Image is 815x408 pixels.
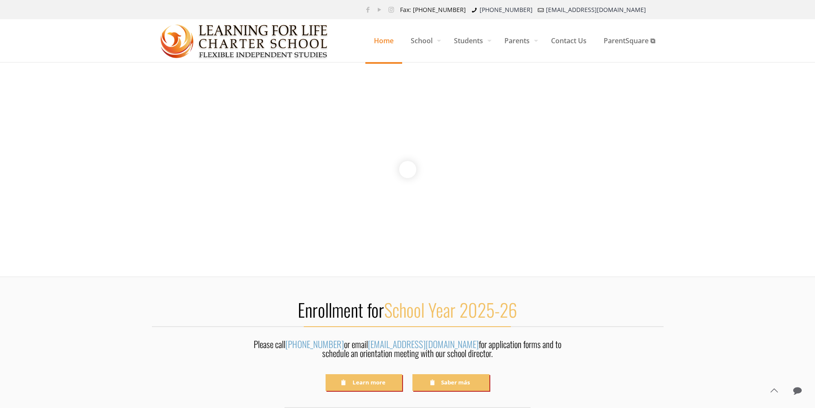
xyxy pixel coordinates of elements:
[368,337,479,351] a: [EMAIL_ADDRESS][DOMAIN_NAME]
[402,28,445,54] span: School
[364,5,373,14] a: Facebook icon
[412,374,489,391] a: Saber más
[245,340,571,362] div: Please call or email for application forms and to schedule an orientation meeting with our school...
[445,28,496,54] span: Students
[365,19,402,62] a: Home
[537,6,545,14] i: mail
[496,28,542,54] span: Parents
[387,5,396,14] a: Instagram icon
[160,20,329,63] img: Home
[546,6,646,14] a: [EMAIL_ADDRESS][DOMAIN_NAME]
[542,28,595,54] span: Contact Us
[384,296,517,323] span: School Year 2025-26
[496,19,542,62] a: Parents
[152,298,664,321] h2: Enrollment for
[285,337,344,351] a: [PHONE_NUMBER]
[160,19,329,62] a: Learning for Life Charter School
[365,28,402,54] span: Home
[595,19,664,62] a: ParentSquare ⧉
[445,19,496,62] a: Students
[470,6,479,14] i: phone
[595,28,664,54] span: ParentSquare ⧉
[542,19,595,62] a: Contact Us
[480,6,533,14] a: [PHONE_NUMBER]
[402,19,445,62] a: School
[326,374,402,391] a: Learn more
[765,381,783,399] a: Back to top icon
[375,5,384,14] a: YouTube icon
